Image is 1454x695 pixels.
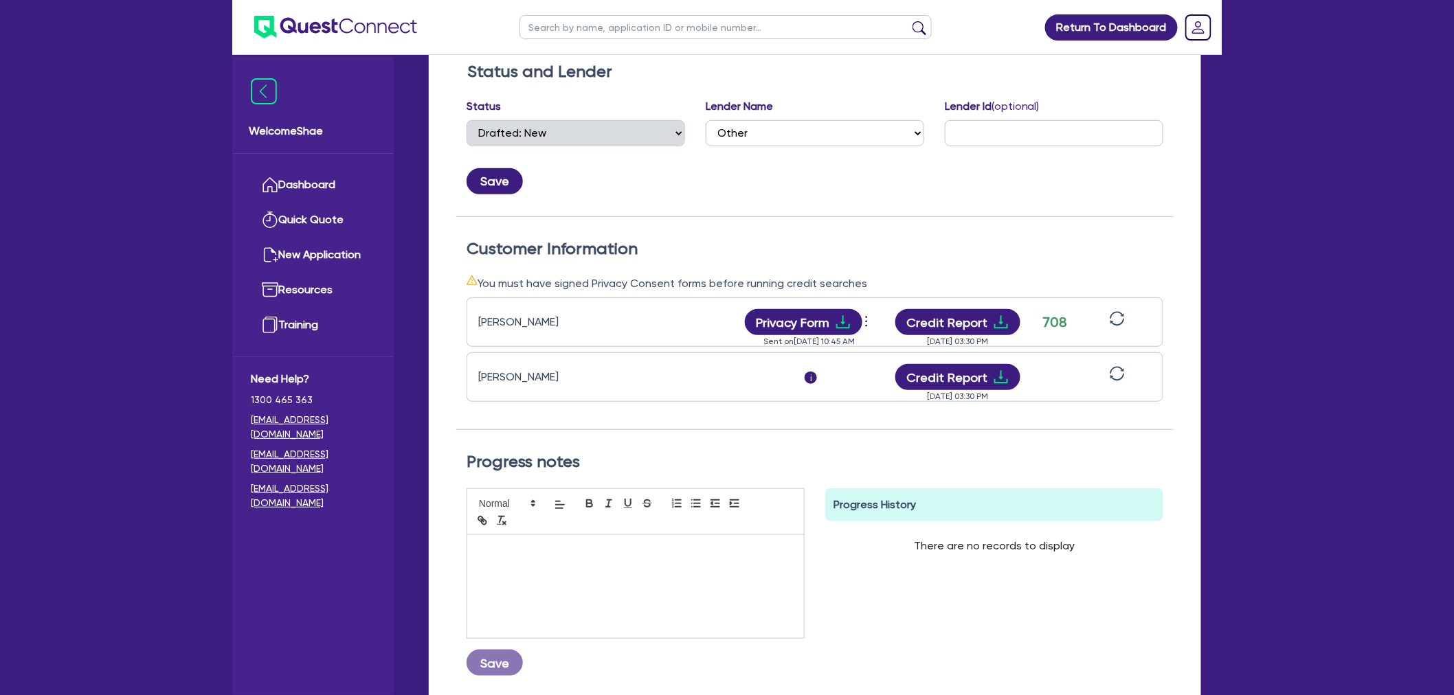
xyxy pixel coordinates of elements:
[249,123,377,139] span: Welcome Shae
[860,311,873,332] span: more
[467,452,1163,472] h2: Progress notes
[1106,365,1129,389] button: sync
[825,488,1163,521] div: Progress History
[251,481,375,510] a: [EMAIL_ADDRESS][DOMAIN_NAME]
[251,371,375,387] span: Need Help?
[945,98,1040,115] label: Lender Id
[1110,366,1125,381] span: sync
[862,310,874,334] button: Dropdown toggle
[1110,311,1125,326] span: sync
[251,393,375,407] span: 1300 465 363
[993,314,1009,330] span: download
[895,309,1021,335] button: Credit Reportdownload
[262,282,278,298] img: resources
[835,314,851,330] span: download
[1106,310,1129,334] button: sync
[251,413,375,442] a: [EMAIL_ADDRESS][DOMAIN_NAME]
[1181,10,1216,45] a: Dropdown toggle
[251,168,375,203] a: Dashboard
[251,308,375,343] a: Training
[251,78,277,104] img: icon-menu-close
[467,275,478,286] span: warning
[251,238,375,273] a: New Application
[478,369,650,385] div: [PERSON_NAME]
[992,100,1040,113] span: (optional)
[467,62,1163,82] h2: Status and Lender
[805,372,817,384] span: i
[1038,312,1072,332] div: 708
[251,447,375,476] a: [EMAIL_ADDRESS][DOMAIN_NAME]
[467,239,1163,259] h2: Customer Information
[478,314,650,330] div: [PERSON_NAME]
[467,98,501,115] label: Status
[251,273,375,308] a: Resources
[1045,14,1178,41] a: Return To Dashboard
[993,369,1009,385] span: download
[262,212,278,228] img: quick-quote
[254,16,417,38] img: quest-connect-logo-blue
[706,98,773,115] label: Lender Name
[467,650,523,676] button: Save
[262,317,278,333] img: training
[262,247,278,263] img: new-application
[897,521,1091,571] div: There are no records to display
[745,309,863,335] button: Privacy Formdownload
[251,203,375,238] a: Quick Quote
[467,168,523,194] button: Save
[467,275,1163,292] div: You must have signed Privacy Consent forms before running credit searches
[895,364,1021,390] button: Credit Reportdownload
[519,15,932,39] input: Search by name, application ID or mobile number...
